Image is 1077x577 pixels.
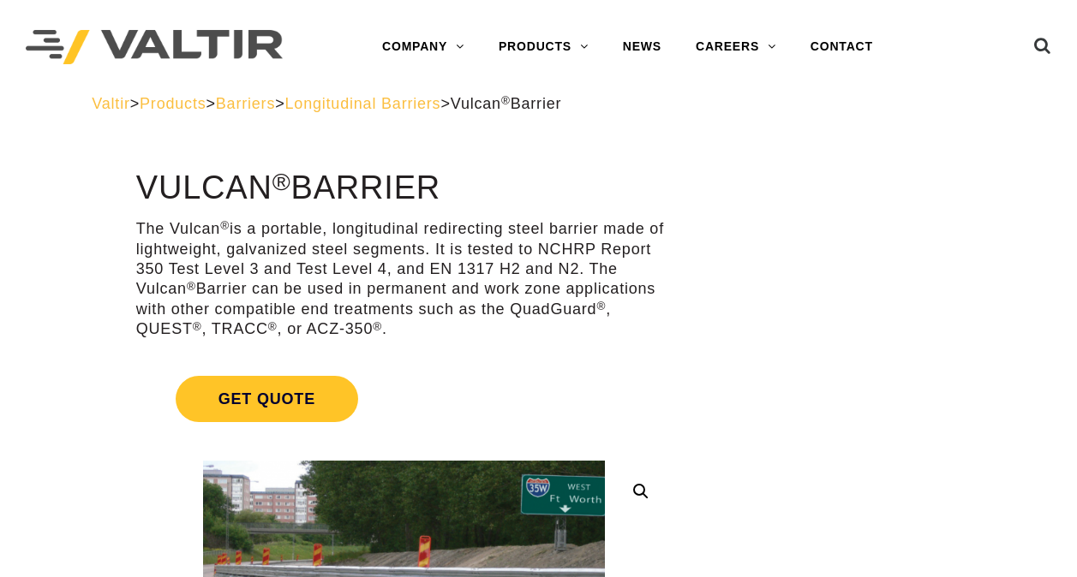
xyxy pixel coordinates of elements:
[482,30,606,64] a: PRODUCTS
[272,168,291,195] sup: ®
[92,95,129,112] a: Valtir
[501,94,511,107] sup: ®
[451,95,562,112] span: Vulcan Barrier
[793,30,890,64] a: CONTACT
[136,219,672,339] p: The Vulcan is a portable, longitudinal redirecting steel barrier made of lightweight, galvanized ...
[220,219,230,232] sup: ®
[187,280,196,293] sup: ®
[679,30,793,64] a: CAREERS
[216,95,275,112] a: Barriers
[193,320,202,333] sup: ®
[365,30,482,64] a: COMPANY
[92,94,985,114] div: > > > >
[596,300,606,312] sup: ®
[176,376,358,422] span: Get Quote
[136,170,672,206] h1: Vulcan Barrier
[140,95,206,112] a: Products
[606,30,679,64] a: NEWS
[136,355,672,443] a: Get Quote
[373,320,382,333] sup: ®
[26,30,283,65] img: Valtir
[268,320,278,333] sup: ®
[285,95,441,112] a: Longitudinal Barriers
[625,476,656,507] a: 🔍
